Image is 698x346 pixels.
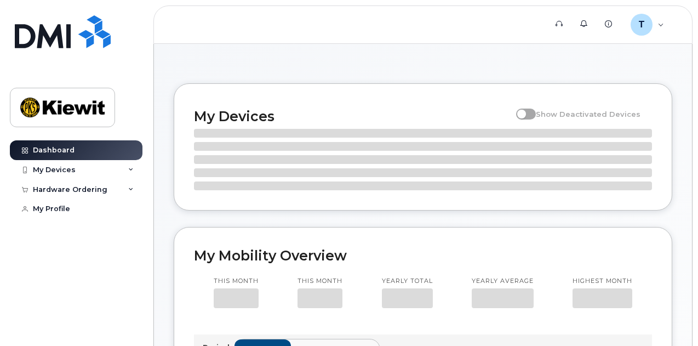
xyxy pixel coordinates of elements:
p: Highest month [573,277,632,286]
p: This month [214,277,259,286]
p: This month [297,277,342,286]
p: Yearly average [472,277,534,286]
h2: My Mobility Overview [194,247,652,264]
h2: My Devices [194,108,511,124]
p: Yearly total [382,277,433,286]
span: Show Deactivated Devices [536,110,640,118]
input: Show Deactivated Devices [516,104,525,112]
